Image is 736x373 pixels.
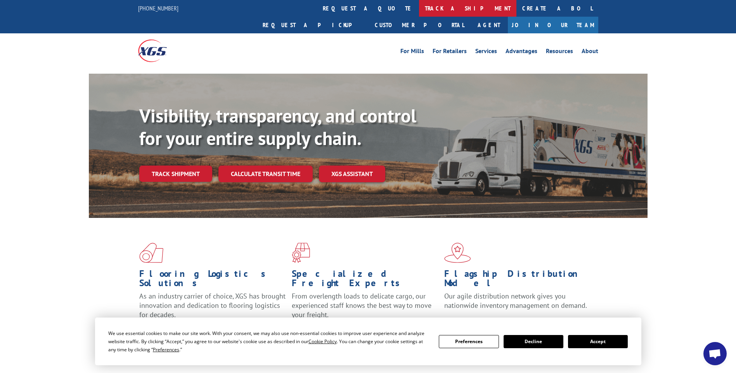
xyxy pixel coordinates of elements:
div: Cookie Consent Prompt [95,318,641,365]
span: Preferences [153,346,179,353]
a: Join Our Team [508,17,598,33]
a: Learn More > [444,317,541,326]
a: For Retailers [433,48,467,57]
a: XGS ASSISTANT [319,166,385,182]
span: Our agile distribution network gives you nationwide inventory management on demand. [444,292,587,310]
h1: Flooring Logistics Solutions [139,269,286,292]
a: Agent [470,17,508,33]
h1: Flagship Distribution Model [444,269,591,292]
a: Services [475,48,497,57]
a: Track shipment [139,166,212,182]
button: Accept [568,335,628,348]
a: For Mills [400,48,424,57]
span: As an industry carrier of choice, XGS has brought innovation and dedication to flooring logistics... [139,292,286,319]
button: Preferences [439,335,499,348]
img: xgs-icon-focused-on-flooring-red [292,243,310,263]
a: Resources [546,48,573,57]
h1: Specialized Freight Experts [292,269,438,292]
a: Request a pickup [257,17,369,33]
a: Customer Portal [369,17,470,33]
a: Calculate transit time [218,166,313,182]
button: Decline [504,335,563,348]
div: We use essential cookies to make our site work. With your consent, we may also use non-essential ... [108,329,429,354]
div: Open chat [703,342,727,365]
a: [PHONE_NUMBER] [138,4,178,12]
b: Visibility, transparency, and control for your entire supply chain. [139,104,416,150]
p: From overlength loads to delicate cargo, our experienced staff knows the best way to move your fr... [292,292,438,326]
img: xgs-icon-flagship-distribution-model-red [444,243,471,263]
span: Cookie Policy [308,338,337,345]
a: Advantages [506,48,537,57]
a: About [582,48,598,57]
img: xgs-icon-total-supply-chain-intelligence-red [139,243,163,263]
